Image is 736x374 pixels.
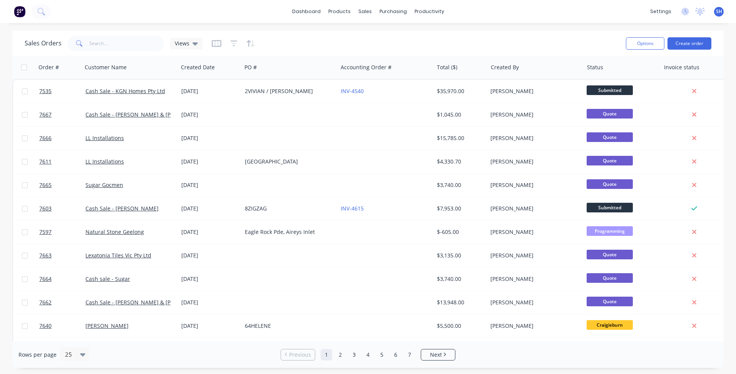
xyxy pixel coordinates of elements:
[14,6,25,17] img: Factory
[362,349,374,361] a: Page 4
[25,40,62,47] h1: Sales Orders
[587,109,633,119] span: Quote
[587,179,633,189] span: Quote
[39,87,52,95] span: 7535
[18,351,57,359] span: Rows per page
[716,8,722,15] span: SH
[335,349,346,361] a: Page 2
[490,181,576,189] div: [PERSON_NAME]
[181,252,239,259] div: [DATE]
[288,6,325,17] a: dashboard
[181,63,215,71] div: Created Date
[181,111,239,119] div: [DATE]
[39,174,85,197] a: 7665
[39,338,85,361] a: 7521
[325,6,355,17] div: products
[39,134,52,142] span: 7666
[491,63,519,71] div: Created By
[39,228,52,236] span: 7597
[587,273,633,283] span: Quote
[437,158,482,165] div: $4,330.70
[490,275,576,283] div: [PERSON_NAME]
[181,205,239,212] div: [DATE]
[39,205,52,212] span: 7603
[437,87,482,95] div: $35,970.00
[39,150,85,173] a: 7611
[85,299,209,306] a: Cash Sale - [PERSON_NAME] & [PERSON_NAME]
[39,275,52,283] span: 7664
[39,111,52,119] span: 7667
[245,228,330,236] div: Eagle Rock Pde, Aireys Inlet
[85,322,129,329] a: [PERSON_NAME]
[341,205,364,212] a: INV-4615
[490,111,576,119] div: [PERSON_NAME]
[587,226,633,236] span: Programming
[85,134,124,142] a: LL Installations
[430,351,442,359] span: Next
[587,320,633,330] span: Craigieburn
[376,6,411,17] div: purchasing
[85,87,165,95] a: Cash Sale - KGN Homes Pty Ltd
[39,181,52,189] span: 7665
[39,103,85,126] a: 7667
[278,349,458,361] ul: Pagination
[437,322,482,330] div: $5,500.00
[181,134,239,142] div: [DATE]
[490,87,576,95] div: [PERSON_NAME]
[437,181,482,189] div: $3,740.00
[626,37,664,50] button: Options
[244,63,257,71] div: PO #
[587,250,633,259] span: Quote
[39,291,85,314] a: 7662
[348,349,360,361] a: Page 3
[39,322,52,330] span: 7640
[39,299,52,306] span: 7662
[245,158,330,165] div: [GEOGRAPHIC_DATA]
[85,205,159,212] a: Cash Sale - [PERSON_NAME]
[181,322,239,330] div: [DATE]
[39,127,85,150] a: 7666
[376,349,388,361] a: Page 5
[289,351,311,359] span: Previous
[437,111,482,119] div: $1,045.00
[646,6,675,17] div: settings
[664,63,699,71] div: Invoice status
[490,252,576,259] div: [PERSON_NAME]
[38,63,59,71] div: Order #
[490,299,576,306] div: [PERSON_NAME]
[181,275,239,283] div: [DATE]
[281,351,315,359] a: Previous page
[181,228,239,236] div: [DATE]
[85,228,144,235] a: Natural Stone Geelong
[245,87,330,95] div: 2VIVIAN / [PERSON_NAME]
[490,158,576,165] div: [PERSON_NAME]
[89,36,164,51] input: Search...
[437,134,482,142] div: $15,785.00
[587,132,633,142] span: Quote
[411,6,448,17] div: productivity
[587,203,633,212] span: Submitted
[39,314,85,337] a: 7640
[85,181,123,189] a: Sugar Gocmen
[437,63,457,71] div: Total ($)
[587,156,633,165] span: Quote
[667,37,711,50] button: Create order
[39,197,85,220] a: 7603
[321,349,332,361] a: Page 1 is your current page
[181,158,239,165] div: [DATE]
[85,63,127,71] div: Customer Name
[437,228,482,236] div: $-605.00
[437,205,482,212] div: $7,953.00
[245,205,330,212] div: 8ZIGZAG
[85,252,151,259] a: Lexatonia Tiles Vic Pty Ltd
[181,299,239,306] div: [DATE]
[181,181,239,189] div: [DATE]
[85,111,209,118] a: Cash Sale - [PERSON_NAME] & [PERSON_NAME]
[404,349,415,361] a: Page 7
[39,252,52,259] span: 7663
[490,322,576,330] div: [PERSON_NAME]
[39,244,85,267] a: 7663
[341,63,391,71] div: Accounting Order #
[421,351,455,359] a: Next page
[39,80,85,103] a: 7535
